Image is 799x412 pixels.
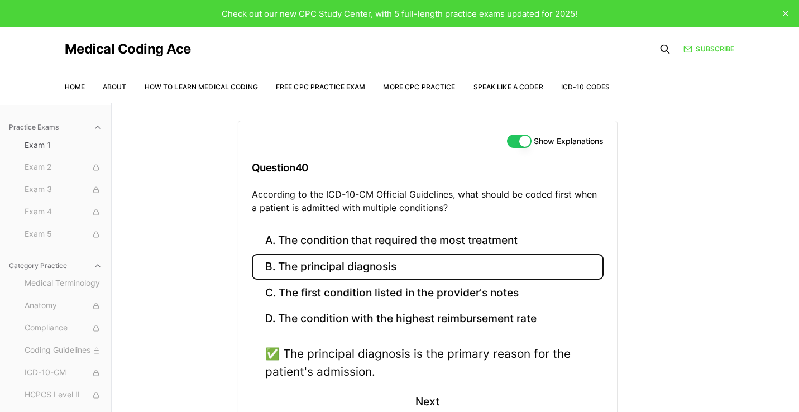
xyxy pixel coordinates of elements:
p: According to the ICD-10-CM Official Guidelines, what should be coded first when a patient is admi... [252,188,604,214]
a: More CPC Practice [383,83,455,91]
button: Exam 1 [20,136,107,154]
button: Practice Exams [4,118,107,136]
span: Exam 1 [25,140,102,151]
h3: Question 40 [252,151,604,184]
button: Category Practice [4,257,107,275]
span: HCPCS Level II [25,389,102,401]
a: Home [65,83,85,91]
button: Medical Terminology [20,275,107,293]
span: Anatomy [25,300,102,312]
a: About [103,83,127,91]
button: Exam 5 [20,226,107,243]
button: D. The condition with the highest reimbursement rate [252,306,604,332]
a: Speak Like a Coder [473,83,543,91]
button: Exam 4 [20,203,107,221]
a: Medical Coding Ace [65,42,191,56]
button: HCPCS Level II [20,386,107,404]
a: Subscribe [683,44,734,54]
a: ICD-10 Codes [561,83,610,91]
button: ICD-10-CM [20,364,107,382]
span: Exam 3 [25,184,102,196]
span: ICD-10-CM [25,367,102,379]
button: Exam 3 [20,181,107,199]
a: How to Learn Medical Coding [145,83,258,91]
span: Check out our new CPC Study Center, with 5 full-length practice exams updated for 2025! [222,8,577,19]
span: Medical Terminology [25,277,102,290]
button: Coding Guidelines [20,342,107,360]
button: B. The principal diagnosis [252,254,604,280]
button: Anatomy [20,297,107,315]
span: Coding Guidelines [25,344,102,357]
span: Exam 5 [25,228,102,241]
button: close [777,4,795,22]
button: Compliance [20,319,107,337]
button: A. The condition that required the most treatment [252,228,604,254]
div: ✅ The principal diagnosis is the primary reason for the patient's admission. [265,345,590,380]
span: Compliance [25,322,102,334]
label: Show Explanations [534,137,604,145]
span: Exam 2 [25,161,102,174]
a: Free CPC Practice Exam [276,83,366,91]
button: C. The first condition listed in the provider's notes [252,280,604,306]
button: Exam 2 [20,159,107,176]
span: Exam 4 [25,206,102,218]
